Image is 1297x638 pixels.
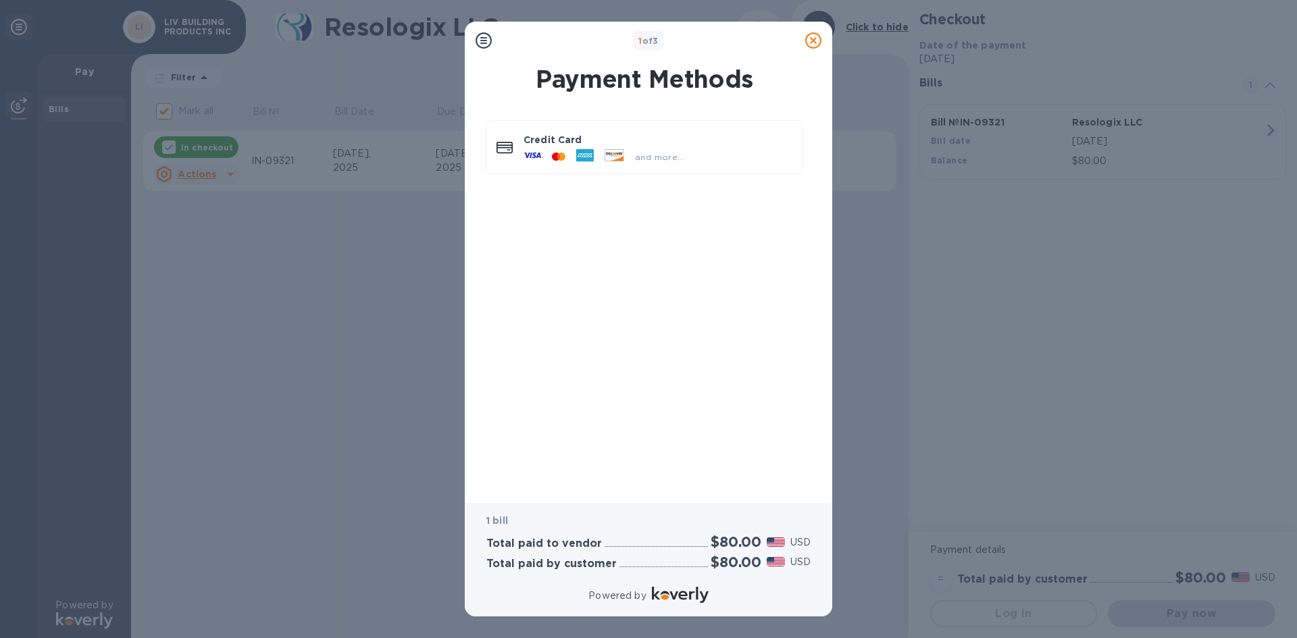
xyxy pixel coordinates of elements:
[767,537,785,547] img: USD
[790,555,811,569] p: USD
[711,554,761,570] h2: $80.00
[588,589,646,603] p: Powered by
[652,587,709,603] img: Logo
[790,535,811,550] p: USD
[482,65,807,93] h1: Payment Methods
[486,537,602,550] h3: Total paid to vendor
[486,515,508,526] b: 1 bill
[767,557,785,566] img: USD
[486,558,617,570] h3: Total paid by customer
[638,36,659,46] b: of 3
[638,36,642,46] span: 1
[635,152,684,162] span: and more...
[711,533,761,550] h2: $80.00
[524,133,792,147] p: Credit Card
